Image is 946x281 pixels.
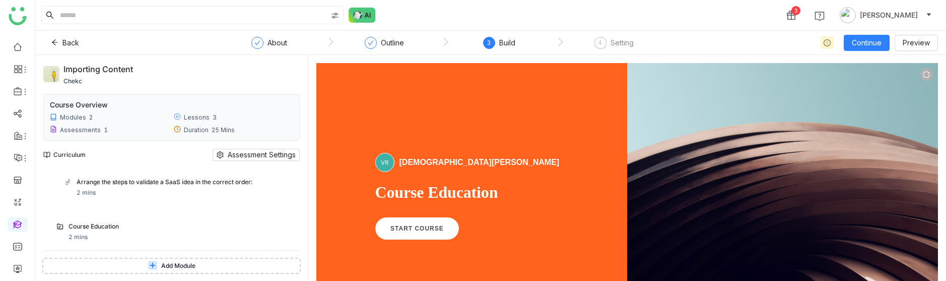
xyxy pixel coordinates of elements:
button: Preview [895,35,938,51]
span: 3 [487,39,491,46]
h1: Course Education [59,119,252,139]
div: Assessments [60,126,101,134]
div: Duration [184,126,209,134]
div: 3 [791,6,800,15]
div: Modules [60,114,86,121]
div: 3Build [483,37,515,55]
div: Course Education [69,222,260,232]
span: Add Module [161,261,195,271]
span: Back [62,37,79,48]
div: Course Overview [50,100,108,109]
img: ordering_card.svg [64,179,72,186]
div: About [251,37,287,55]
img: ask-buddy-normal.svg [349,8,376,23]
div: Lessons [184,114,210,121]
img: search-type.svg [331,12,339,20]
button: Continue [844,35,890,51]
img: help.svg [815,11,825,21]
span: START COURSE [74,162,127,169]
div: Build [499,37,515,49]
div: 1 [104,126,108,134]
img: logo [9,7,27,25]
div: Outline [381,37,404,49]
span: [DEMOGRAPHIC_DATA][PERSON_NAME] [83,95,243,103]
span: Preview [903,37,930,48]
button: Assessment Settings [213,149,300,161]
div: chekc [63,76,280,86]
div: Curriculum [43,151,86,158]
div: 4Setting [594,37,634,55]
div: Outline [365,37,404,55]
button: Back [43,35,87,51]
div: Arrange the steps to validate a SaaS idea in the correct order: [77,178,261,187]
div: 3 [213,114,217,121]
span: Continue [852,37,882,48]
span: Assessment Settings [228,149,296,160]
div: 2 mins [69,233,88,242]
button: [PERSON_NAME] [838,7,934,23]
img: lms-folder.svg [56,223,63,230]
div: importing content [63,63,280,76]
span: 4 [598,39,602,46]
div: About [267,37,287,49]
div: Setting [611,37,634,49]
div: 25 Mins [212,126,235,134]
a: START COURSE [59,154,143,177]
div: 2 [89,114,93,121]
button: Add Module [42,258,301,274]
div: 2 mins [77,188,96,198]
span: [PERSON_NAME] [860,10,918,21]
img: avatar [840,7,856,23]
